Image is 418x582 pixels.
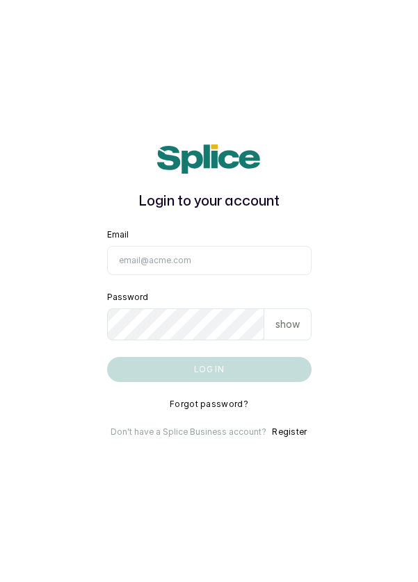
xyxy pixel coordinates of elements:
button: Forgot password? [170,399,248,410]
label: Email [107,229,129,240]
h1: Login to your account [107,190,312,213]
button: Register [272,426,307,438]
p: show [275,317,300,331]
p: Don't have a Splice Business account? [111,426,266,438]
label: Password [107,292,148,303]
input: email@acme.com [107,246,312,275]
button: Log in [107,357,312,382]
